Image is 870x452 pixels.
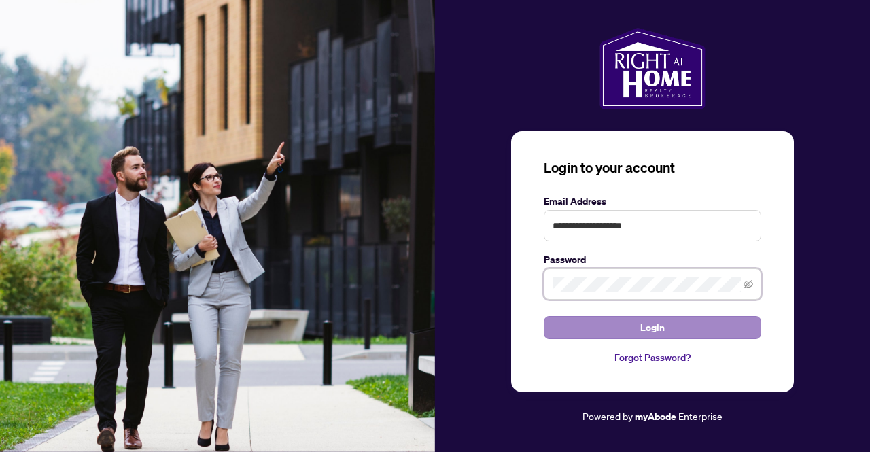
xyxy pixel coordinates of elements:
span: Enterprise [678,410,723,422]
h3: Login to your account [544,158,761,177]
span: Powered by [582,410,633,422]
a: Forgot Password? [544,350,761,365]
label: Password [544,252,761,267]
label: Email Address [544,194,761,209]
button: Login [544,316,761,339]
a: myAbode [635,409,676,424]
span: Login [640,317,665,338]
img: ma-logo [599,28,705,109]
span: eye-invisible [744,279,753,289]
